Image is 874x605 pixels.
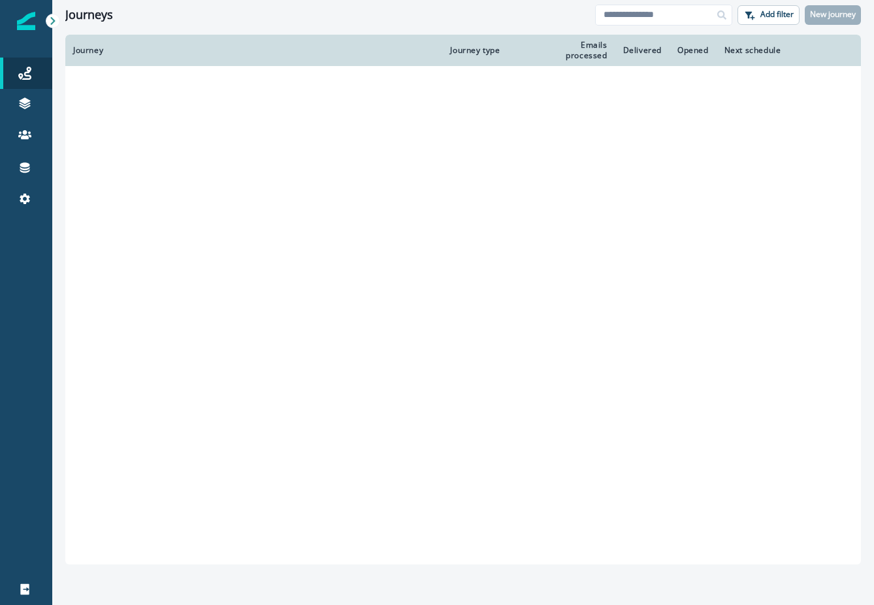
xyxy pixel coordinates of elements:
[810,10,856,19] p: New journey
[65,8,113,22] h1: Journeys
[724,45,824,56] div: Next schedule
[538,40,607,61] div: Emails processed
[623,45,662,56] div: Delivered
[737,5,800,25] button: Add filter
[450,45,522,56] div: Journey type
[760,10,794,19] p: Add filter
[677,45,709,56] div: Opened
[73,45,434,56] div: Journey
[17,12,35,30] img: Inflection
[805,5,861,25] button: New journey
